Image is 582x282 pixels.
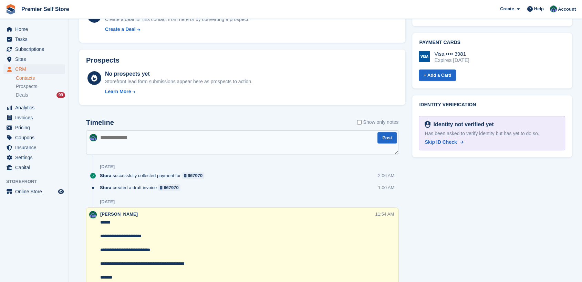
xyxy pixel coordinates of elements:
span: Online Store [15,187,56,196]
span: Storefront [6,178,69,185]
div: Learn More [105,88,131,95]
div: 2:06 AM [378,172,395,179]
span: Invoices [15,113,56,122]
div: 11:54 AM [375,211,394,217]
span: Prospects [16,83,37,90]
h2: Prospects [86,56,119,64]
h2: Timeline [86,119,114,127]
a: Skip ID Check [425,139,463,146]
div: Visa •••• 3981 [434,51,469,57]
span: Subscriptions [15,44,56,54]
a: menu [3,163,65,172]
div: Has been asked to verify identity but has yet to do so. [425,130,559,137]
a: menu [3,54,65,64]
img: Identity Verification Ready [425,121,430,128]
span: Home [15,24,56,34]
a: menu [3,123,65,132]
img: Jo Granger [90,134,97,141]
a: menu [3,103,65,112]
div: Storefront lead form submissions appear here as prospects to action. [105,78,252,85]
span: Stora [100,172,111,179]
span: Sites [15,54,56,64]
img: Visa Logo [419,51,430,62]
span: Skip ID Check [425,139,457,145]
span: Capital [15,163,56,172]
span: Tasks [15,34,56,44]
a: + Add a Card [419,69,456,81]
a: Prospects [16,83,65,90]
div: 1:00 AM [378,184,395,191]
label: Show only notes [357,119,398,126]
a: menu [3,143,65,152]
a: Contacts [16,75,65,82]
a: Preview store [57,187,65,196]
a: 667970 [182,172,205,179]
a: menu [3,64,65,74]
img: Jo Granger [550,6,557,12]
a: menu [3,153,65,162]
span: Create [500,6,514,12]
div: Expires [DATE] [434,57,469,63]
span: Stora [100,184,111,191]
div: [DATE] [100,164,115,170]
img: stora-icon-8386f47178a22dfd0bd8f6a31ec36ba5ce8667c1dd55bd0f319d3a0aa187defe.svg [6,4,16,14]
span: Pricing [15,123,56,132]
div: 99 [56,92,65,98]
a: Premier Self Store [19,3,72,15]
div: Identity not verified yet [430,120,493,129]
img: Jo Granger [89,211,97,218]
span: [PERSON_NAME] [100,211,138,217]
span: Coupons [15,133,56,142]
a: menu [3,133,65,142]
span: Settings [15,153,56,162]
a: menu [3,44,65,54]
h2: Payment cards [419,40,565,45]
span: Account [558,6,576,13]
a: menu [3,34,65,44]
div: 667970 [164,184,178,191]
span: Insurance [15,143,56,152]
span: Help [534,6,544,12]
div: 667970 [188,172,202,179]
div: Create a Deal [105,26,136,33]
div: [DATE] [100,199,115,205]
div: successfully collected payment for [100,172,208,179]
button: Post [377,132,397,143]
a: menu [3,113,65,122]
div: created a draft invoice [100,184,184,191]
a: Create a Deal [105,26,249,33]
a: menu [3,24,65,34]
a: menu [3,187,65,196]
a: 667970 [158,184,180,191]
input: Show only notes [357,119,362,126]
a: Deals 99 [16,91,65,99]
div: No prospects yet [105,70,252,78]
h2: Identity verification [419,102,565,108]
span: Deals [16,92,28,98]
a: Learn More [105,88,252,95]
span: CRM [15,64,56,74]
div: Create a deal for this contact from here or by converting a prospect. [105,16,249,23]
span: Analytics [15,103,56,112]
